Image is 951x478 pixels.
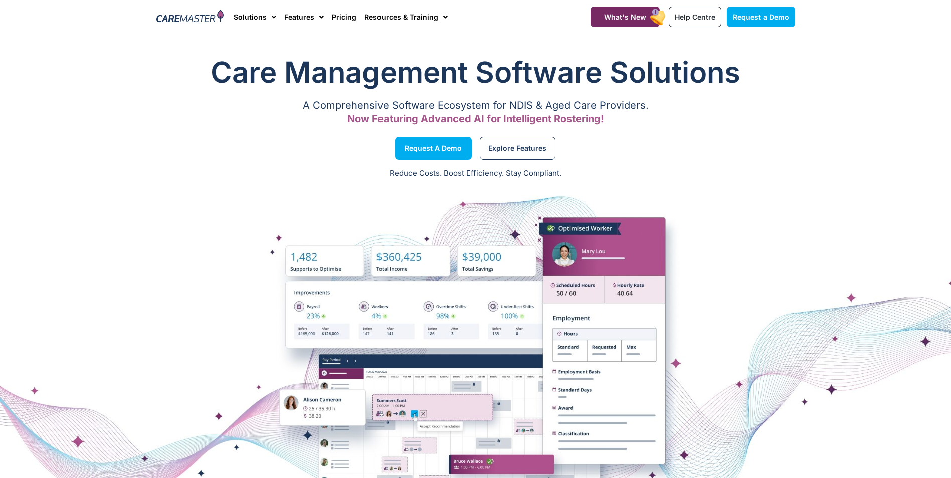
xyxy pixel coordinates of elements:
a: Explore Features [480,137,555,160]
h1: Care Management Software Solutions [156,52,795,92]
span: Explore Features [488,146,546,151]
a: Request a Demo [727,7,795,27]
p: Reduce Costs. Boost Efficiency. Stay Compliant. [6,168,945,179]
span: Help Centre [675,13,715,21]
p: A Comprehensive Software Ecosystem for NDIS & Aged Care Providers. [156,102,795,109]
span: Request a Demo [733,13,789,21]
a: Request a Demo [395,137,472,160]
span: Now Featuring Advanced AI for Intelligent Rostering! [347,113,604,125]
span: Request a Demo [405,146,462,151]
a: Help Centre [669,7,721,27]
span: What's New [604,13,646,21]
a: What's New [591,7,660,27]
img: CareMaster Logo [156,10,224,25]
